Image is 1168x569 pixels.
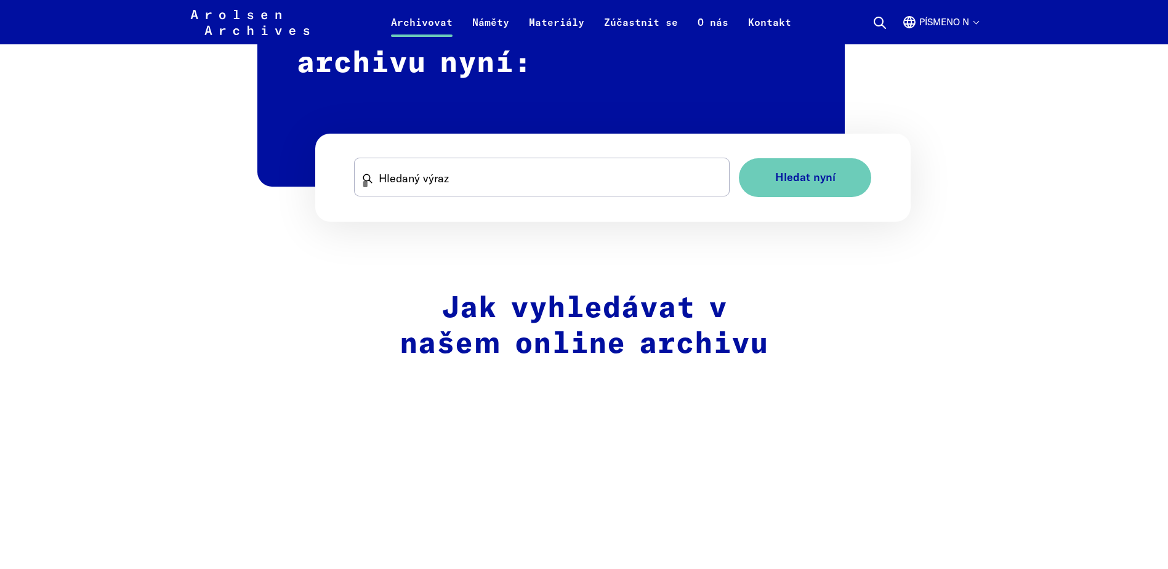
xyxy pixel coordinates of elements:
button: angličtina, výběr jazyka [902,15,978,44]
a: Náměty [462,15,519,44]
a: Kontakt [738,15,801,44]
a: Materiály [519,15,594,44]
nav: Primární [381,7,801,37]
h2: Jak vyhledávat v našem online archivu [324,291,845,362]
a: O nás [688,15,738,44]
a: Zúčastnit se [594,15,688,44]
span: Hledat nyní [775,171,836,184]
font: písmeno n [919,17,969,27]
button: Hledat nyní [739,158,871,197]
a: Archivovat [381,15,462,44]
